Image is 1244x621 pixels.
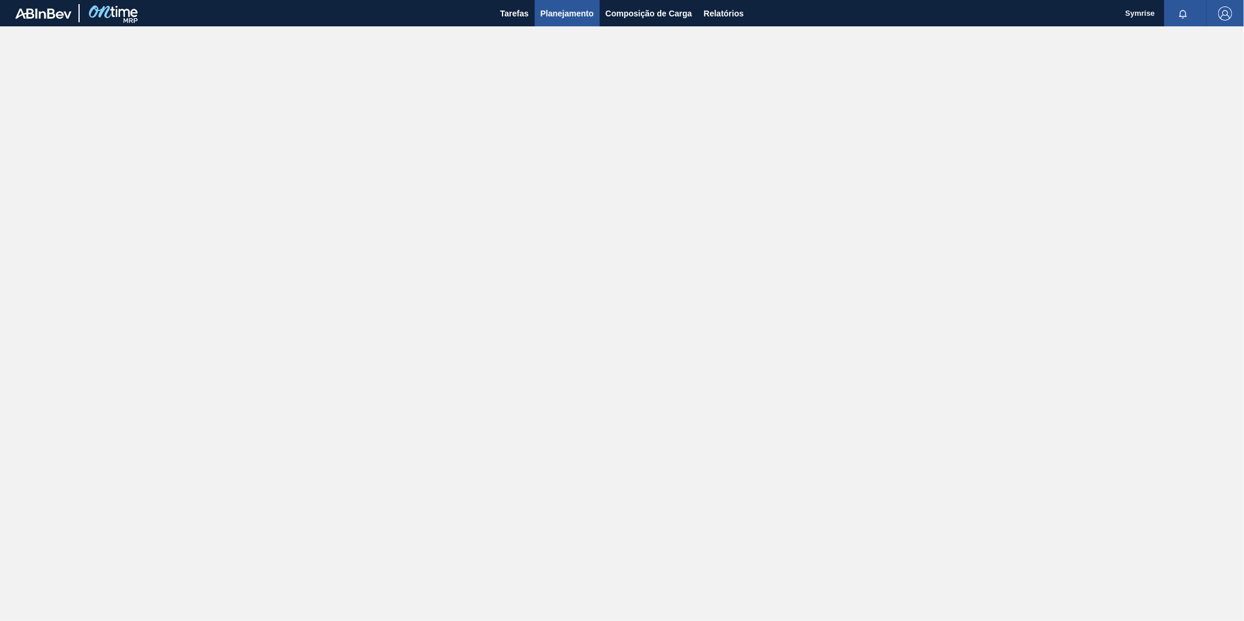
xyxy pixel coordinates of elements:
[1218,6,1232,21] img: Logout
[606,6,692,21] span: Composição de Carga
[704,6,744,21] span: Relatórios
[500,6,529,21] span: Tarefas
[541,6,594,21] span: Planejamento
[15,8,71,19] img: TNhmsLtSVTkK8tSr43FrP2fwEKptu5GPRR3wAAAABJRU5ErkJggg==
[1164,5,1202,22] button: Notificações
